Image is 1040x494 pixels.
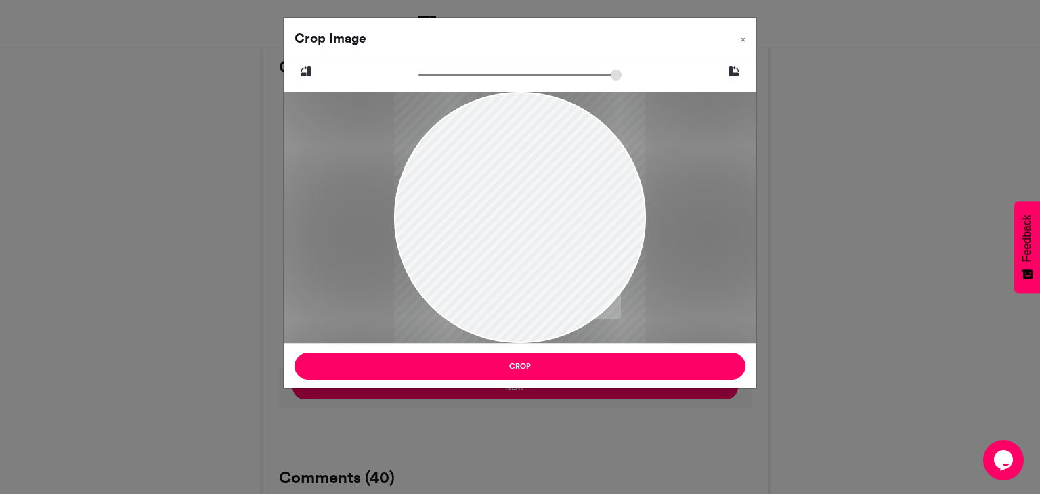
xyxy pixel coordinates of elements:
[295,353,745,380] button: Crop
[295,28,366,48] h4: Crop Image
[983,440,1026,480] iframe: chat widget
[730,18,756,55] button: Close
[1021,215,1033,262] span: Feedback
[1014,201,1040,293] button: Feedback - Show survey
[741,35,745,43] span: ×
